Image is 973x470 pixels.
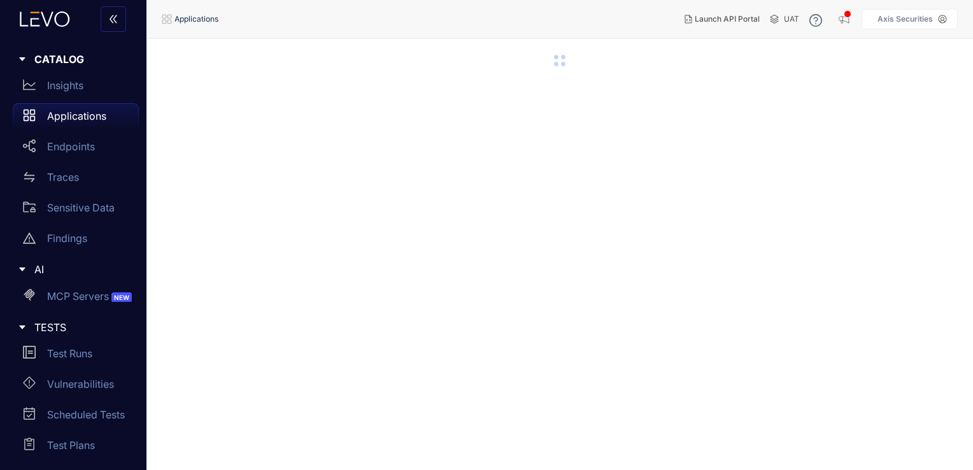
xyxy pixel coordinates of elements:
span: NEW [111,292,132,303]
p: Scheduled Tests [47,409,125,420]
span: double-left [108,14,118,25]
span: caret-right [18,265,27,274]
p: Test Plans [47,439,95,451]
div: TESTS [8,314,139,341]
p: Sensitive Data [47,202,115,213]
span: CATALOG [34,53,129,65]
span: TESTS [34,322,129,333]
a: Insights [13,73,139,103]
span: Launch API Portal [695,15,760,24]
a: Sensitive Data [13,195,139,225]
div: AI [8,256,139,283]
a: Findings [13,225,139,256]
a: Vulnerabilities [13,371,139,402]
p: Applications [47,110,106,122]
p: Vulnerabilities [47,378,114,390]
span: caret-right [18,55,27,64]
button: double-left [101,6,126,32]
p: Findings [47,232,87,244]
a: Test Runs [13,341,139,371]
span: Applications [174,15,218,24]
p: Axis Securities [877,15,933,24]
a: MCP ServersNEW [13,283,139,314]
span: warning [23,232,36,245]
a: Test Plans [13,432,139,463]
button: Launch API Portal [674,9,770,29]
span: AI [34,264,129,275]
p: Insights [47,80,83,91]
a: Endpoints [13,134,139,164]
p: MCP Servers [47,290,134,302]
p: Traces [47,171,79,183]
p: Test Runs [47,348,92,359]
a: Traces [13,164,139,195]
a: Scheduled Tests [13,402,139,432]
span: caret-right [18,323,27,332]
a: Applications [13,103,139,134]
div: CATALOG [8,46,139,73]
span: swap [23,171,36,183]
p: Endpoints [47,141,95,152]
span: UAT [784,15,799,24]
